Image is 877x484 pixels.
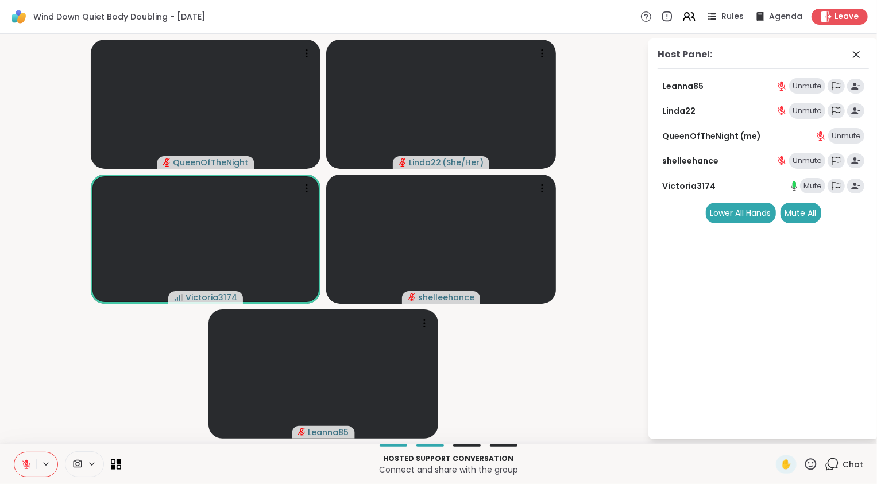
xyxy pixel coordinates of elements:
[33,11,206,22] span: Wind Down Quiet Body Doubling - [DATE]
[658,48,712,61] div: Host Panel:
[662,180,716,192] a: Victoria3174
[706,203,776,223] div: Lower All Hands
[128,454,769,464] p: Hosted support conversation
[789,153,825,169] div: Unmute
[308,427,349,438] span: Leanna85
[399,158,407,167] span: audio-muted
[781,203,821,223] div: Mute All
[408,293,416,301] span: audio-muted
[662,80,704,92] a: Leanna85
[442,157,484,168] span: ( She/Her )
[9,7,29,26] img: ShareWell Logomark
[186,292,237,303] span: Victoria3174
[163,158,171,167] span: audio-muted
[298,428,306,436] span: audio-muted
[769,11,802,22] span: Agenda
[789,78,825,94] div: Unmute
[418,292,474,303] span: shelleehance
[789,103,825,119] div: Unmute
[781,458,792,471] span: ✋
[834,11,859,22] span: Leave
[843,459,863,470] span: Chat
[828,128,864,144] div: Unmute
[409,157,441,168] span: Linda22
[128,464,769,475] p: Connect and share with the group
[800,178,825,194] div: Mute
[173,157,249,168] span: QueenOfTheNight
[662,130,761,142] a: QueenOfTheNight (me)
[662,105,696,117] a: Linda22
[662,155,718,167] a: shelleehance
[721,11,744,22] span: Rules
